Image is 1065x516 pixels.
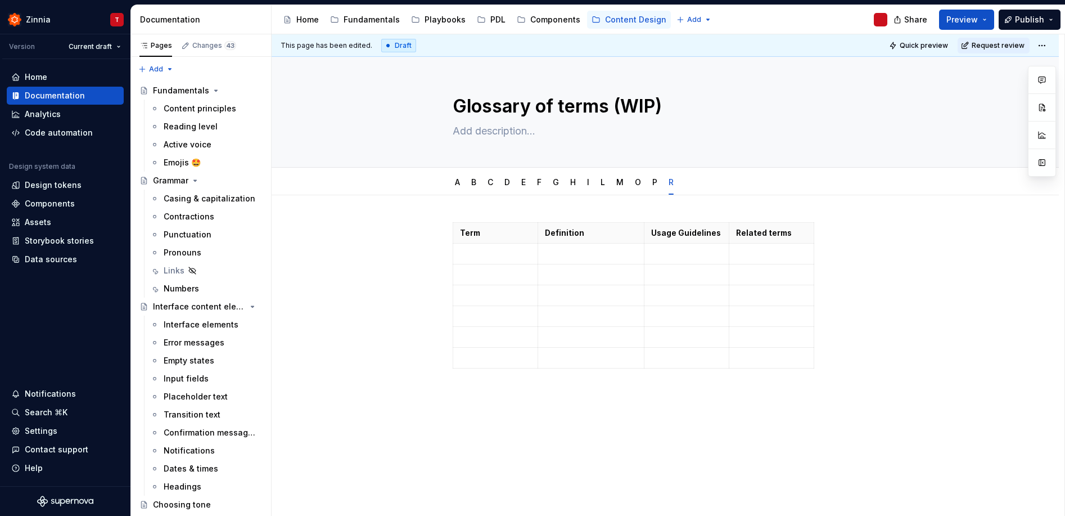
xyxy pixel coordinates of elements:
a: L [601,177,605,187]
div: C [483,170,498,194]
div: Error messages [164,337,224,348]
div: Settings [25,425,57,437]
div: Content Design [605,14,666,25]
span: This page has been edited. [281,41,372,50]
a: Interface elements [146,316,267,334]
div: Assets [25,217,51,228]
div: I [583,170,594,194]
button: ZinniaT [2,7,128,32]
div: Content principles [164,103,236,114]
button: Search ⌘K [7,403,124,421]
a: Input fields [146,370,267,388]
a: Data sources [7,250,124,268]
a: Pronouns [146,244,267,262]
a: C [488,177,493,187]
div: Components [530,14,580,25]
button: Add [673,12,715,28]
div: Casing & capitalization [164,193,255,204]
a: Numbers [146,280,267,298]
div: Changes [192,41,236,50]
div: Data sources [25,254,77,265]
a: Headings [146,478,267,496]
a: Punctuation [146,226,267,244]
a: Components [7,195,124,213]
a: Reading level [146,118,267,136]
button: Notifications [7,385,124,403]
div: Confirmation messages [164,427,256,438]
button: Share [888,10,935,30]
div: G [548,170,563,194]
a: A [455,177,460,187]
div: Help [25,463,43,474]
a: F [537,177,541,187]
div: Components [25,198,75,209]
a: E [521,177,526,187]
a: Links [146,262,267,280]
div: Punctuation [164,229,211,240]
div: Transition text [164,409,220,420]
div: Version [9,42,35,51]
a: Playbooks [407,11,470,29]
button: Help [7,459,124,477]
a: Grammar [135,172,267,190]
span: 43 [224,41,236,50]
div: Documentation [140,14,267,25]
div: D [500,170,515,194]
div: Home [296,14,319,25]
button: Current draft [64,39,126,55]
div: Code automation [25,127,93,138]
div: Pages [139,41,172,50]
a: Notifications [146,442,267,460]
a: Error messages [146,334,267,352]
a: Dates & times [146,460,267,478]
div: Search ⌘K [25,407,67,418]
div: Notifications [25,388,76,400]
div: Grammar [153,175,188,186]
a: Active voice [146,136,267,154]
a: M [616,177,624,187]
div: Input fields [164,373,209,384]
span: Add [149,65,163,74]
a: D [504,177,510,187]
a: P [652,177,657,187]
p: Usage Guidelines [651,227,722,239]
div: Fundamentals [153,85,209,96]
div: Interface elements [164,319,238,330]
div: L [596,170,610,194]
div: Placeholder text [164,391,228,402]
a: Analytics [7,105,124,123]
a: G [553,177,559,187]
a: Content principles [146,100,267,118]
a: Design tokens [7,176,124,194]
div: Contact support [25,444,88,455]
div: Storybook stories [25,235,94,246]
div: Active voice [164,139,211,150]
button: Publish [999,10,1061,30]
a: Fundamentals [326,11,404,29]
div: Empty states [164,355,214,366]
div: P [648,170,662,194]
div: H [566,170,580,194]
img: 45b30344-6175-44f5-928b-e1fa7fb9357c.png [8,13,21,26]
a: Interface content elements [135,298,267,316]
button: Add [135,61,177,77]
a: H [570,177,576,187]
span: Share [904,14,927,25]
a: Emojis 🤩 [146,154,267,172]
div: T [115,15,119,24]
div: Numbers [164,283,199,294]
div: Reading level [164,121,218,132]
p: Definition [545,227,637,239]
div: Design system data [9,162,75,171]
div: PDL [490,14,506,25]
span: Publish [1015,14,1044,25]
a: Content Design [587,11,671,29]
a: Home [7,68,124,86]
div: E [517,170,530,194]
div: Home [25,71,47,83]
a: Storybook stories [7,232,124,250]
svg: Supernova Logo [37,496,93,507]
a: Casing & capitalization [146,190,267,208]
a: Fundamentals [135,82,267,100]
